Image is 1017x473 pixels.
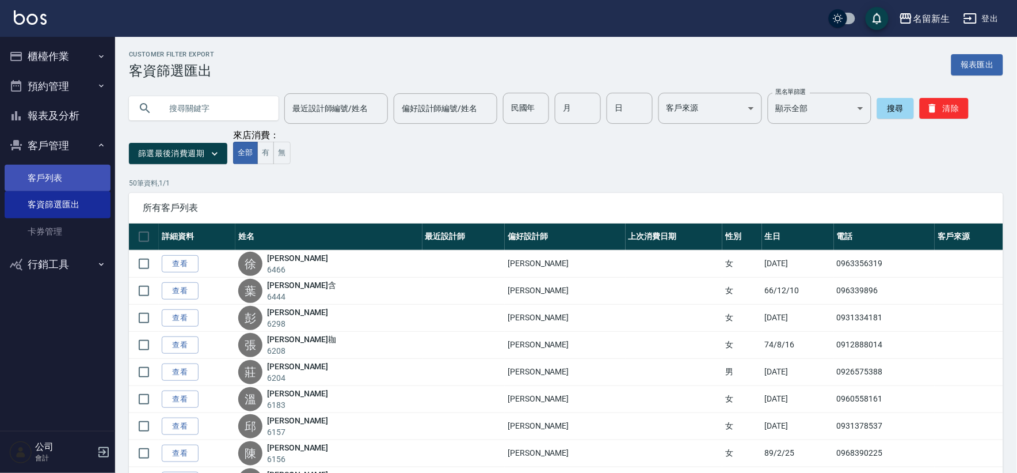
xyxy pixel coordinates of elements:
a: 查看 [162,391,199,408]
button: 報表及分析 [5,101,111,131]
a: 查看 [162,309,199,327]
a: 客資篩選匯出 [5,191,111,218]
span: 所有客戶列表 [143,202,989,214]
td: [PERSON_NAME] [505,277,625,304]
td: 0912888014 [834,331,935,358]
div: 6466 [267,264,328,275]
td: 0960558161 [834,385,935,413]
th: 偏好設計師 [505,224,625,251]
a: [PERSON_NAME] [267,443,328,452]
div: 徐 [238,252,262,276]
div: 6444 [267,292,336,302]
td: 女 [722,304,761,331]
td: [DATE] [762,304,834,331]
th: 詳細資料 [159,224,235,251]
button: 名留新生 [894,7,954,31]
button: 行銷工具 [5,249,111,279]
th: 性別 [722,224,761,251]
th: 上次消費日期 [626,224,723,251]
h3: 客資篩選匯出 [129,63,214,79]
h2: Customer Filter Export [129,51,214,58]
button: 無 [273,142,290,164]
button: 客戶管理 [5,131,111,161]
td: [PERSON_NAME] [505,440,625,467]
th: 生日 [762,224,834,251]
a: 查看 [162,336,199,354]
td: 女 [722,413,761,440]
input: 搜尋關鍵字 [161,93,269,124]
div: 葉 [238,279,262,303]
div: 6157 [267,427,328,437]
a: 查看 [162,255,199,273]
div: 溫 [238,387,262,411]
td: 女 [722,440,761,467]
button: 全部 [233,142,258,164]
th: 客戶來源 [935,224,1003,251]
td: [PERSON_NAME] [505,413,625,440]
p: 會計 [35,453,94,463]
a: [PERSON_NAME]耞 [267,335,336,344]
td: 0926575388 [834,358,935,385]
div: 6156 [267,454,328,464]
td: 女 [722,250,761,277]
p: 50 筆資料, 1 / 1 [129,178,1003,188]
td: 女 [722,331,761,358]
label: 黑名單篩選 [776,88,806,96]
td: [PERSON_NAME] [505,331,625,358]
td: 女 [722,385,761,413]
td: [PERSON_NAME] [505,250,625,277]
td: 0931378537 [834,413,935,440]
td: [PERSON_NAME] [505,304,625,331]
div: 6208 [267,346,336,356]
th: 最近設計師 [422,224,505,251]
td: [DATE] [762,385,834,413]
td: [DATE] [762,413,834,440]
div: 6183 [267,400,328,410]
button: 篩選最後消費週期 [129,143,227,164]
button: 預約管理 [5,71,111,101]
button: 登出 [959,8,1003,29]
div: 6204 [267,373,328,383]
a: 查看 [162,364,199,381]
div: 陳 [238,441,262,466]
td: 0931334181 [834,304,935,331]
td: [DATE] [762,358,834,385]
a: 查看 [162,445,199,463]
div: 莊 [238,360,262,384]
button: save [866,7,889,30]
td: 89/2/25 [762,440,834,467]
div: 張 [238,333,262,357]
a: [PERSON_NAME] [267,253,328,263]
td: 66/12/10 [762,277,834,304]
a: [PERSON_NAME] [267,416,328,425]
a: 卡券管理 [5,218,111,245]
td: 0968390225 [834,440,935,467]
td: [DATE] [762,250,834,277]
img: Logo [14,10,47,25]
a: 客戶列表 [5,165,111,191]
div: 名留新生 [913,12,950,26]
a: 查看 [162,282,199,300]
th: 電話 [834,224,935,251]
a: [PERSON_NAME] [267,362,328,371]
td: 0963356319 [834,250,935,277]
button: 搜尋 [877,98,914,119]
div: 邱 [238,414,262,438]
th: 姓名 [235,224,422,251]
a: [PERSON_NAME] [267,389,328,398]
a: 查看 [162,418,199,436]
td: 74/8/16 [762,331,834,358]
a: [PERSON_NAME]含 [267,281,336,290]
button: 櫃檯作業 [5,41,111,71]
td: [PERSON_NAME] [505,358,625,385]
a: [PERSON_NAME] [267,308,328,317]
button: 清除 [920,98,969,119]
button: 報表匯出 [951,54,1003,75]
div: 來店消費： [233,130,291,164]
td: [PERSON_NAME] [505,385,625,413]
td: 男 [722,358,761,385]
img: Person [9,441,32,464]
td: 096339896 [834,277,935,304]
div: 6298 [267,319,328,329]
div: 彭 [238,306,262,330]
